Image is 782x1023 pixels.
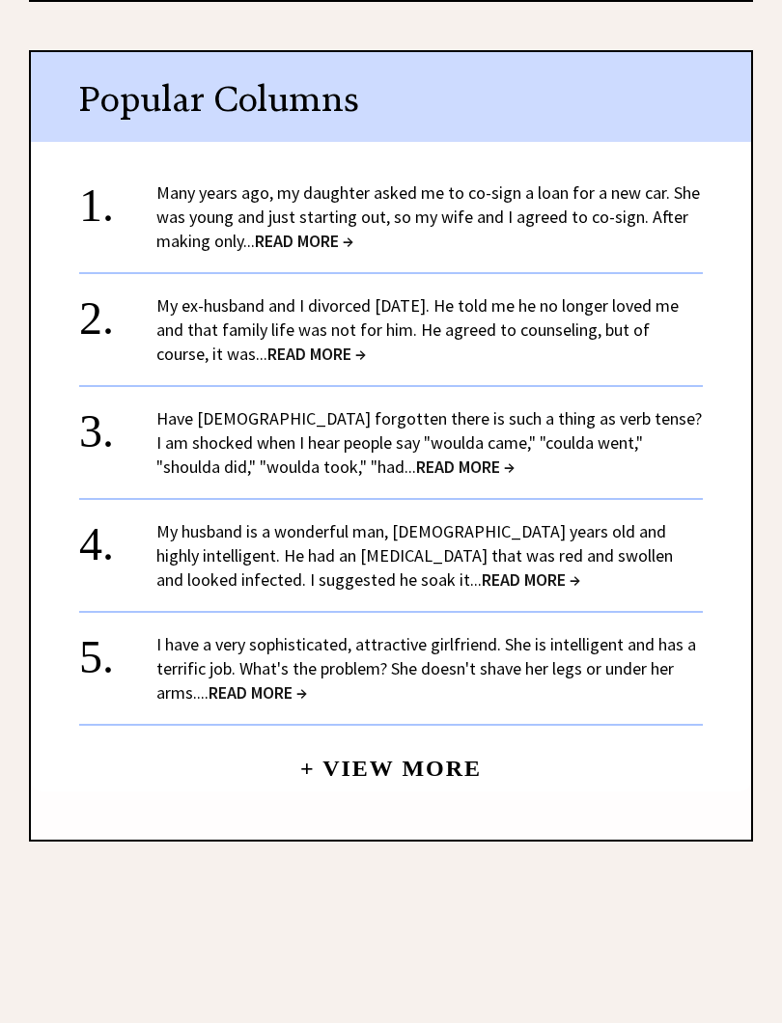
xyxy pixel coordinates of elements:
[79,633,156,669] div: 5.
[209,682,307,705] span: READ MORE →
[79,407,156,443] div: 3.
[156,408,702,479] a: Have [DEMOGRAPHIC_DATA] forgotten there is such a thing as verb tense? I am shocked when I hear p...
[79,181,156,217] div: 1.
[267,344,366,366] span: READ MORE →
[300,740,482,782] a: + View More
[416,456,515,479] span: READ MORE →
[79,294,156,330] div: 2.
[156,634,696,705] a: I have a very sophisticated, attractive girlfriend. She is intelligent and has a terrific job. Wh...
[31,53,751,143] div: Popular Columns
[79,520,156,556] div: 4.
[255,231,353,253] span: READ MORE →
[156,521,673,592] a: My husband is a wonderful man, [DEMOGRAPHIC_DATA] years old and highly intelligent. He had an [ME...
[156,182,700,253] a: Many years ago, my daughter asked me to co-sign a loan for a new car. She was young and just star...
[482,569,580,592] span: READ MORE →
[156,295,679,366] a: My ex-husband and I divorced [DATE]. He told me he no longer loved me and that family life was no...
